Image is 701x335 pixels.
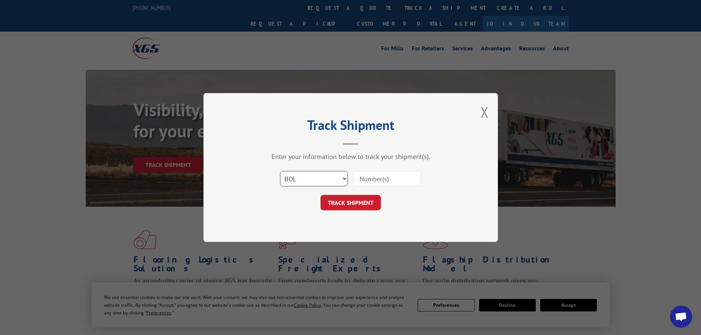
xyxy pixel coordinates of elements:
h2: Track Shipment [240,120,461,134]
button: TRACK SHIPMENT [321,195,381,210]
button: Close modal [481,102,489,122]
div: Open chat [670,306,692,328]
div: Enter your information below to track your shipment(s). [240,152,461,161]
input: Number(s) [353,171,421,186]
